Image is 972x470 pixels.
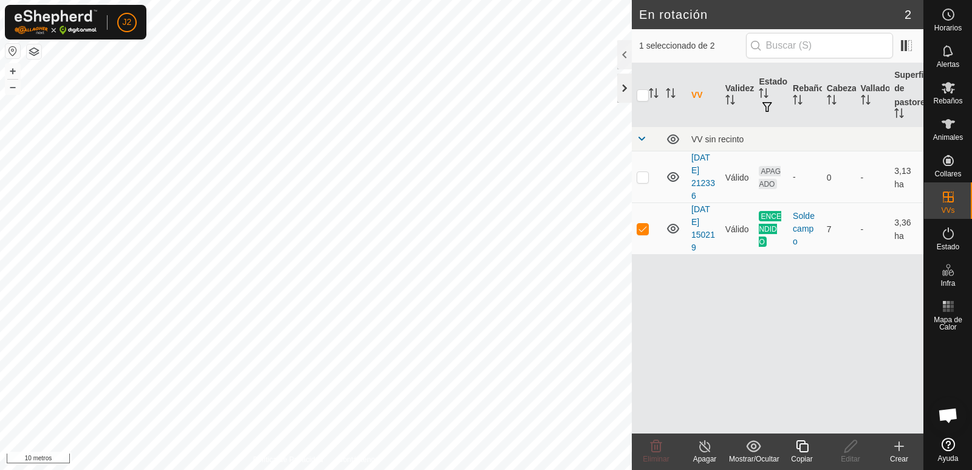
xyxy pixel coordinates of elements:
[841,455,860,463] font: Editar
[691,153,715,201] a: [DATE] 212336
[725,97,735,106] p-sorticon: Activar para ordenar
[759,90,768,100] p-sorticon: Activar para ordenar
[894,165,911,188] font: 3,13 ha
[791,455,812,463] font: Copiar
[933,133,963,142] font: Animales
[905,8,911,21] font: 2
[666,90,676,100] p-sorticon: Activar para ordenar
[27,44,41,59] button: Capas del Mapa
[937,243,959,251] font: Estado
[725,83,754,93] font: Validez
[793,172,796,182] font: -
[649,90,659,100] p-sorticon: Activar para ordenar
[253,455,323,464] font: Política de Privacidad
[725,224,749,233] font: Válido
[890,455,908,463] font: Crear
[894,70,936,106] font: Superficie de pastoreo
[338,454,378,465] a: Contáctenos
[934,170,961,178] font: Collares
[930,397,967,434] div: Chat abierto
[793,211,815,246] font: Soldecampo
[746,33,893,58] input: Buscar (S)
[793,83,824,93] font: Rebaño
[5,44,20,58] button: Restablecer Mapa
[934,24,962,32] font: Horarios
[639,8,708,21] font: En rotación
[861,172,864,182] font: -
[643,455,669,463] font: Eliminar
[861,224,864,233] font: -
[827,224,832,233] font: 7
[894,110,904,120] p-sorticon: Activar para ordenar
[827,172,832,182] font: 0
[253,454,323,465] a: Política de Privacidad
[759,77,787,86] font: Estado
[693,455,717,463] font: Apagar
[759,212,781,246] font: ENCENDIDO
[793,97,803,106] p-sorticon: Activar para ordenar
[933,97,962,105] font: Rebaños
[924,433,972,467] a: Ayuda
[861,83,891,93] font: Vallado
[10,64,16,77] font: +
[15,10,97,35] img: Logotipo de Gallagher
[691,134,744,144] font: VV sin recinto
[5,80,20,94] button: –
[5,64,20,78] button: +
[10,80,16,93] font: –
[691,90,703,100] font: VV
[894,217,911,240] font: 3,36 ha
[123,17,132,27] font: J2
[729,455,779,463] font: Mostrar/Ocultar
[938,454,959,463] font: Ayuda
[934,316,962,331] font: Mapa de Calor
[937,60,959,69] font: Alertas
[639,41,715,50] font: 1 seleccionado de 2
[861,97,871,106] p-sorticon: Activar para ordenar
[940,279,955,288] font: Infra
[338,455,378,464] font: Contáctenos
[827,83,861,93] font: Cabezas
[691,204,715,252] a: [DATE] 150219
[941,206,954,215] font: VVs
[827,97,837,106] p-sorticon: Activar para ordenar
[725,172,749,182] font: Válido
[759,167,781,188] font: APAGADO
